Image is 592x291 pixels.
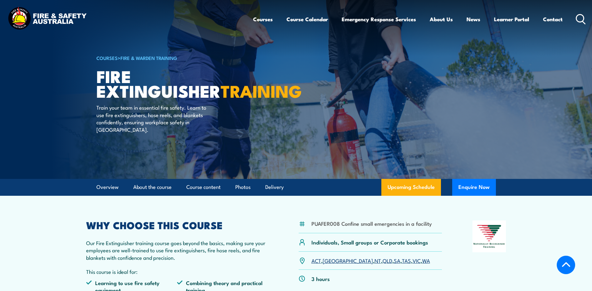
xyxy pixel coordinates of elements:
[96,54,118,61] a: COURSES
[96,179,119,195] a: Overview
[311,275,330,282] p: 3 hours
[422,257,430,264] a: WA
[452,179,496,196] button: Enquire Now
[96,54,251,62] h6: >
[494,11,529,27] a: Learner Portal
[472,220,506,252] img: Nationally Recognised Training logo.
[323,257,373,264] a: [GEOGRAPHIC_DATA]
[235,179,251,195] a: Photos
[86,220,268,229] h2: WHY CHOOSE THIS COURSE
[86,239,268,261] p: Our Fire Extinguisher training course goes beyond the basics, making sure your employees are well...
[96,69,251,98] h1: Fire Extinguisher
[543,11,563,27] a: Contact
[311,257,321,264] a: ACT
[96,104,210,133] p: Train your team in essential fire safety. Learn to use fire extinguishers, hose reels, and blanke...
[253,11,273,27] a: Courses
[133,179,172,195] a: About the course
[265,179,284,195] a: Delivery
[413,257,421,264] a: VIC
[394,257,400,264] a: SA
[186,179,221,195] a: Course content
[86,268,268,275] p: This course is ideal for:
[381,179,441,196] a: Upcoming Schedule
[311,239,428,246] p: Individuals, Small groups or Corporate bookings
[430,11,453,27] a: About Us
[311,257,430,264] p: , , , , , , ,
[311,220,432,227] li: PUAFER008 Confine small emergencies in a facility
[374,257,381,264] a: NT
[342,11,416,27] a: Emergency Response Services
[120,54,177,61] a: Fire & Warden Training
[383,257,392,264] a: QLD
[467,11,480,27] a: News
[402,257,411,264] a: TAS
[221,77,302,103] strong: TRAINING
[286,11,328,27] a: Course Calendar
